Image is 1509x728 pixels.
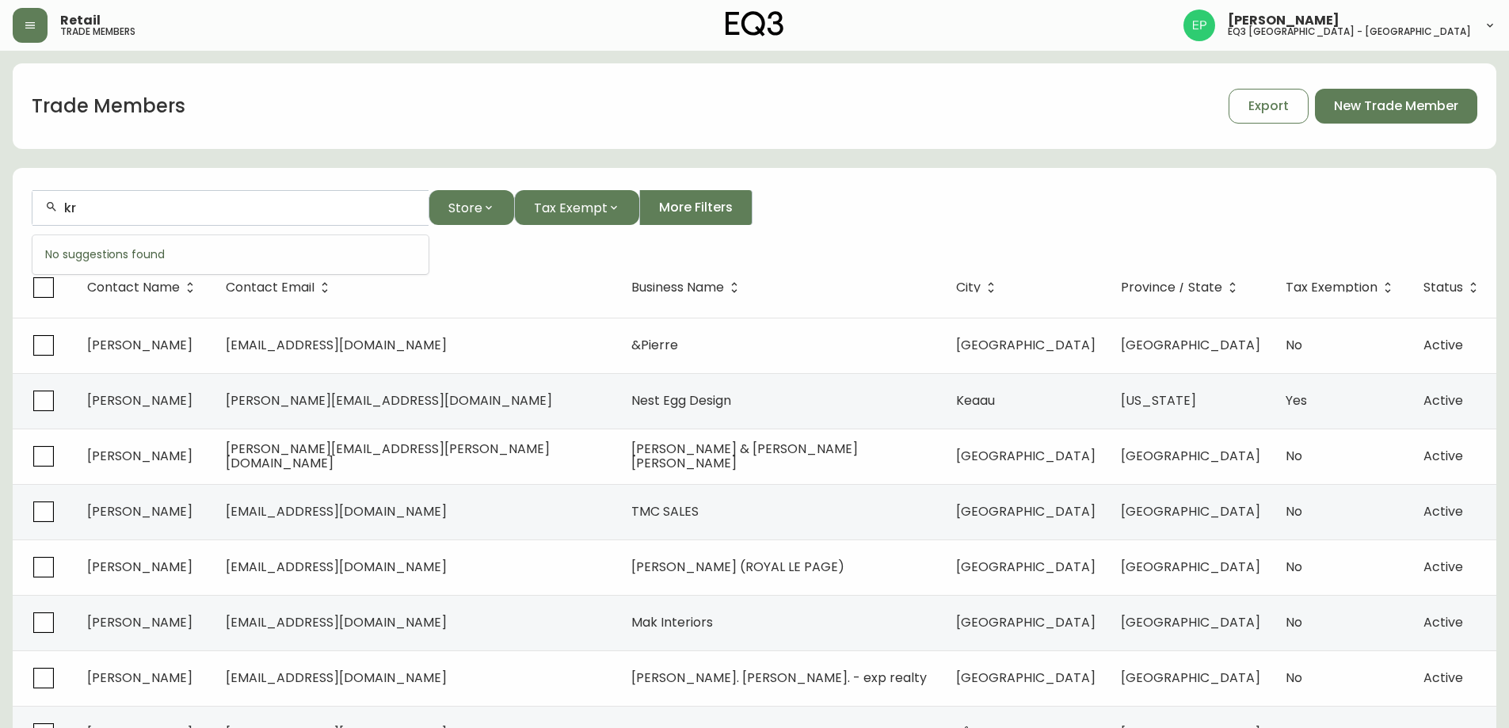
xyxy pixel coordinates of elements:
span: [GEOGRAPHIC_DATA] [1121,613,1260,631]
span: Tax Exempt [534,198,608,218]
span: [EMAIL_ADDRESS][DOMAIN_NAME] [226,336,447,354]
span: [GEOGRAPHIC_DATA] [1121,558,1260,576]
span: Active [1423,447,1463,465]
span: Keaau [956,391,995,410]
span: [GEOGRAPHIC_DATA] [1121,447,1260,465]
img: edb0eb29d4ff191ed42d19acdf48d771 [1183,10,1215,41]
span: No [1286,558,1302,576]
span: [PERSON_NAME] [1228,14,1339,27]
span: Tax Exemption [1286,280,1398,295]
span: [GEOGRAPHIC_DATA] [956,447,1096,465]
span: Yes [1286,391,1307,410]
span: Business Name [631,283,724,292]
span: Province / State [1121,280,1243,295]
span: [GEOGRAPHIC_DATA] [956,558,1096,576]
h5: trade members [60,27,135,36]
span: [PERSON_NAME] [87,447,192,465]
span: No [1286,336,1302,354]
span: TMC SALES [631,502,699,520]
span: [GEOGRAPHIC_DATA] [956,502,1096,520]
img: logo [726,11,784,36]
span: Tax Exemption [1286,283,1378,292]
span: Contact Email [226,283,314,292]
span: [GEOGRAPHIC_DATA] [956,336,1096,354]
span: Nest Egg Design [631,391,731,410]
span: [PERSON_NAME] [87,558,192,576]
span: [EMAIL_ADDRESS][DOMAIN_NAME] [226,558,447,576]
span: Active [1423,669,1463,687]
span: Status [1423,280,1484,295]
span: City [956,280,1001,295]
span: Status [1423,283,1463,292]
span: No [1286,447,1302,465]
div: No suggestions found [32,235,429,274]
span: Contact Name [87,283,180,292]
span: Active [1423,391,1463,410]
span: [EMAIL_ADDRESS][DOMAIN_NAME] [226,669,447,687]
span: Province / State [1121,283,1222,292]
button: Export [1229,89,1309,124]
input: Search [64,200,416,215]
span: [GEOGRAPHIC_DATA] [1121,669,1260,687]
button: More Filters [639,190,753,225]
span: [GEOGRAPHIC_DATA] [1121,502,1260,520]
span: [PERSON_NAME][EMAIL_ADDRESS][PERSON_NAME][DOMAIN_NAME] [226,440,550,472]
span: Contact Email [226,280,335,295]
span: No [1286,502,1302,520]
button: Store [429,190,514,225]
span: Active [1423,336,1463,354]
span: Mak Interiors [631,613,713,631]
span: Export [1248,97,1289,115]
span: Store [448,198,482,218]
span: [PERSON_NAME]. [PERSON_NAME]. - exp realty [631,669,927,687]
span: Active [1423,502,1463,520]
span: New Trade Member [1334,97,1458,115]
button: Tax Exempt [514,190,639,225]
span: Retail [60,14,101,27]
span: [EMAIL_ADDRESS][DOMAIN_NAME] [226,613,447,631]
span: Contact Name [87,280,200,295]
span: [US_STATE] [1121,391,1196,410]
span: More Filters [659,199,733,216]
span: [PERSON_NAME] & [PERSON_NAME] [PERSON_NAME] [631,440,858,472]
h5: eq3 [GEOGRAPHIC_DATA] - [GEOGRAPHIC_DATA] [1228,27,1471,36]
span: [PERSON_NAME][EMAIL_ADDRESS][DOMAIN_NAME] [226,391,552,410]
span: [GEOGRAPHIC_DATA] [956,669,1096,687]
span: No [1286,613,1302,631]
span: [GEOGRAPHIC_DATA] [1121,336,1260,354]
span: [EMAIL_ADDRESS][DOMAIN_NAME] [226,502,447,520]
span: [PERSON_NAME] (ROYAL LE PAGE) [631,558,844,576]
button: New Trade Member [1315,89,1477,124]
h1: Trade Members [32,93,185,120]
span: [GEOGRAPHIC_DATA] [956,613,1096,631]
span: [PERSON_NAME] [87,502,192,520]
span: [PERSON_NAME] [87,669,192,687]
span: City [956,283,981,292]
span: [PERSON_NAME] [87,336,192,354]
span: [PERSON_NAME] [87,391,192,410]
span: Active [1423,558,1463,576]
span: [PERSON_NAME] [87,613,192,631]
span: Active [1423,613,1463,631]
span: &Pierre [631,336,678,354]
span: Business Name [631,280,745,295]
span: No [1286,669,1302,687]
